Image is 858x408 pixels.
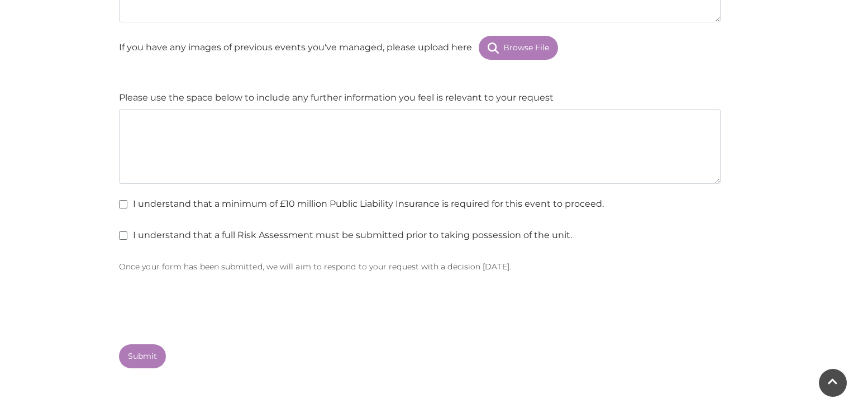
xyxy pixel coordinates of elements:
[119,41,472,54] label: If you have any images of previous events you've managed, please upload here
[119,344,166,368] button: Submit
[479,36,558,60] button: Browse File
[119,284,288,327] iframe: Widget contenant une case à cocher pour le défi de sécurité hCaptcha
[119,229,572,242] label: I understand that a full Risk Assessment must be submitted prior to taking possession of the unit.
[119,260,721,273] p: Once your form has been submitted, we will aim to respond to your request with a decision [DATE].
[119,91,554,105] label: Please use the space below to include any further information you feel is relevant to your request
[119,197,604,211] label: I understand that a minimum of £10 million Public Liability Insurance is required for this event ...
